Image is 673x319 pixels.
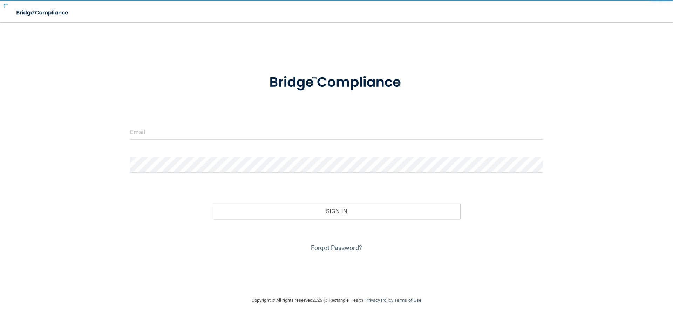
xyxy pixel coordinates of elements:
img: bridge_compliance_login_screen.278c3ca4.svg [255,64,418,101]
img: bridge_compliance_login_screen.278c3ca4.svg [11,6,75,20]
a: Privacy Policy [365,298,393,303]
a: Terms of Use [394,298,421,303]
a: Forgot Password? [311,244,362,251]
input: Email [130,124,543,140]
div: Copyright © All rights reserved 2025 @ Rectangle Health | | [209,289,464,312]
button: Sign In [213,203,461,219]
